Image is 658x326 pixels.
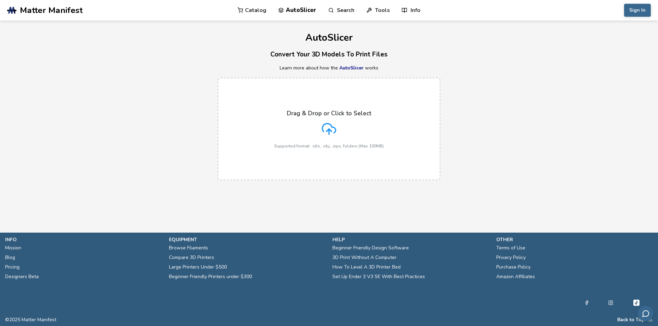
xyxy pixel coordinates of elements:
button: Sign In [624,4,651,17]
p: other [496,236,653,243]
a: RSS Feed [648,317,653,323]
a: Amazon Affiliates [496,272,535,282]
a: 3D Print Without A Computer [332,253,397,262]
p: equipment [169,236,326,243]
span: © 2025 Matter Manifest [5,317,56,323]
a: Beginner Friendly Printers under $300 [169,272,252,282]
a: Blog [5,253,15,262]
p: info [5,236,162,243]
button: Send feedback via email [638,306,653,321]
a: AutoSlicer [339,65,364,71]
a: Facebook [584,299,589,307]
p: Drag & Drop or Click to Select [287,110,371,117]
a: Privacy Policy [496,253,526,262]
a: Large Printers Under $500 [169,262,227,272]
a: Terms of Use [496,243,525,253]
button: Back to Top [617,317,645,323]
a: Browse Filaments [169,243,208,253]
a: Designers Beta [5,272,39,282]
a: Instagram [608,299,613,307]
a: Purchase Policy [496,262,531,272]
p: Supported format: .stls, .obj, .zips, folders (Max 100MB) [274,144,384,148]
a: Compare 3D Printers [169,253,214,262]
a: How To Level A 3D Printer Bed [332,262,401,272]
a: Mission [5,243,21,253]
a: Set Up Ender 3 V3 SE With Best Practices [332,272,425,282]
span: Matter Manifest [20,5,83,15]
a: Beginner Friendly Design Software [332,243,409,253]
a: Pricing [5,262,20,272]
a: Tiktok [632,299,641,307]
p: help [332,236,489,243]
